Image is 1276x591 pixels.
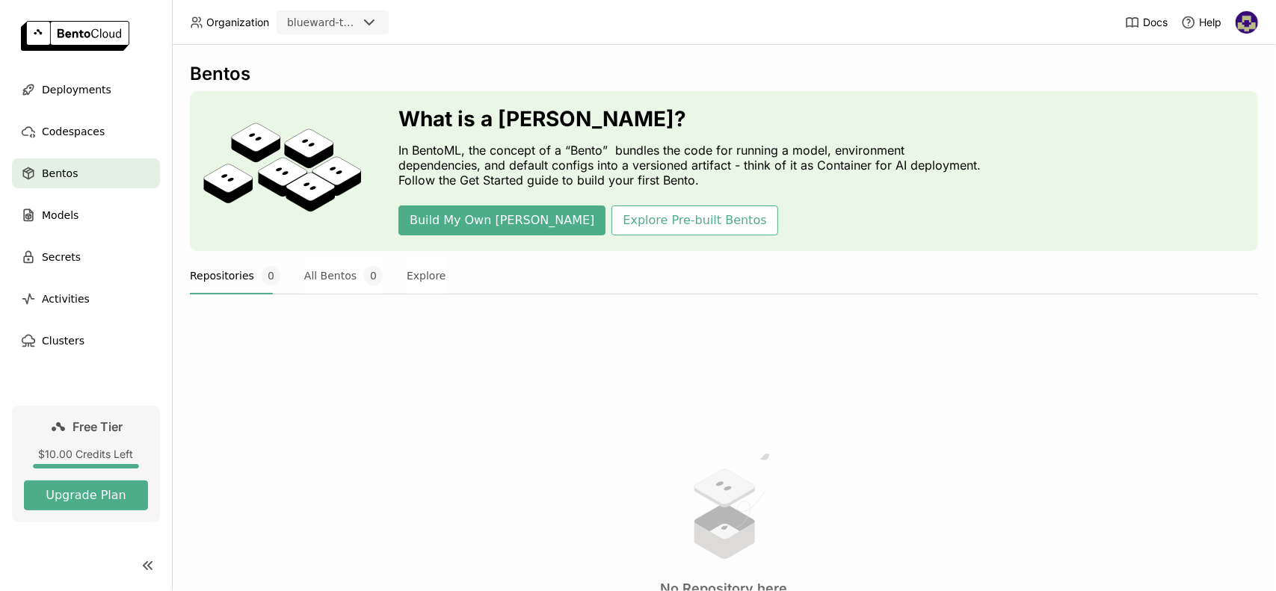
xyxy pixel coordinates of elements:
span: Clusters [42,332,84,350]
button: Upgrade Plan [24,480,148,510]
a: Codespaces [12,117,160,146]
a: Free Tier$10.00 Credits LeftUpgrade Plan [12,406,160,522]
input: Selected blueward-test. [359,16,360,31]
button: Build My Own [PERSON_NAME] [398,205,605,235]
a: Bentos [12,158,160,188]
span: Codespaces [42,123,105,140]
button: Explore Pre-built Bentos [611,205,777,235]
span: Secrets [42,248,81,266]
h3: What is a [PERSON_NAME]? [398,107,989,131]
a: Models [12,200,160,230]
span: Models [42,206,78,224]
span: Bentos [42,164,78,182]
span: Free Tier [73,419,123,434]
div: Help [1181,15,1221,30]
span: Docs [1143,16,1168,29]
img: cover onboarding [202,122,363,220]
div: Bentos [190,63,1258,85]
p: In BentoML, the concept of a “Bento” bundles the code for running a model, environment dependenci... [398,143,989,188]
img: logo [21,21,129,51]
div: $10.00 Credits Left [24,448,148,461]
span: Activities [42,290,90,308]
button: Repositories [190,257,280,294]
button: All Bentos [304,257,383,294]
div: blueward-test [287,15,357,30]
span: 0 [364,266,383,285]
a: Deployments [12,75,160,105]
span: Organization [206,16,269,29]
span: 0 [262,266,280,285]
button: Explore [407,257,446,294]
span: Help [1199,16,1221,29]
img: no results [668,450,780,563]
a: Docs [1125,15,1168,30]
a: Secrets [12,242,160,272]
a: Activities [12,284,160,314]
span: Deployments [42,81,111,99]
img: Blue Ward [1236,11,1258,34]
a: Clusters [12,326,160,356]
